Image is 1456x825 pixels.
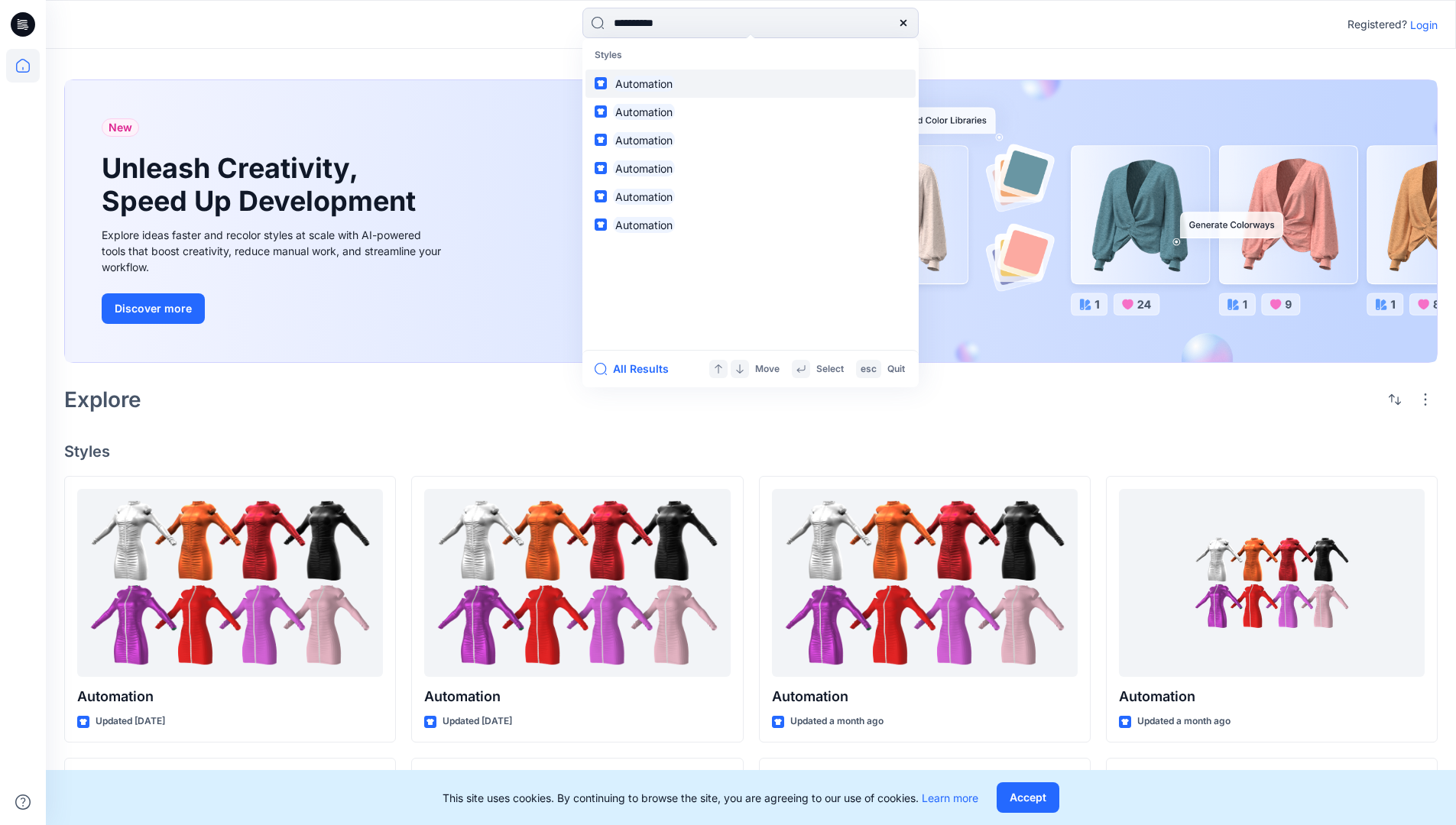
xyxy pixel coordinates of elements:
[613,131,675,149] mark: Automation
[816,361,844,377] p: Select
[96,713,165,730] p: Updated [DATE]
[102,227,446,275] div: Explore ideas faster and recolor styles at scale with AI-powered tools that boost creativity, red...
[861,361,877,377] p: esc
[102,152,423,218] h1: Unleash Creativity, Speed Up Development
[997,782,1059,813] button: Accept
[790,713,884,730] p: Updated a month ago
[424,686,730,707] p: Automation
[922,791,978,804] a: Learn more
[613,188,675,205] mark: Automation
[613,103,675,121] mark: Automation
[443,790,978,806] p: This site uses cookies. By continuing to browse the site, you are agreeing to our use of cookies.
[772,686,1078,707] p: Automation
[443,713,512,730] p: Updated [DATE]
[64,442,1438,461] h4: Styles
[77,686,383,707] p: Automation
[585,154,916,183] a: Automation
[613,216,675,234] mark: Automation
[102,293,446,324] a: Discover more
[109,118,132,137] span: New
[887,361,905,377] p: Quit
[77,489,383,678] a: Automation
[585,126,916,154] a: Automation
[585,70,916,98] a: Automation
[1137,713,1231,730] p: Updated a month ago
[102,293,205,324] button: Discover more
[772,489,1078,678] a: Automation
[424,489,730,678] a: Automation
[1119,489,1425,678] a: Automation
[64,387,141,412] h2: Explore
[613,75,675,92] mark: Automation
[755,361,780,377] p: Move
[1119,686,1425,707] p: Automation
[595,360,679,378] button: All Results
[613,160,675,177] mark: Automation
[585,41,916,70] p: Styles
[585,98,916,126] a: Automation
[1410,17,1438,33] p: Login
[585,211,916,239] a: Automation
[585,183,916,211] a: Automation
[1347,15,1407,34] p: Registered?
